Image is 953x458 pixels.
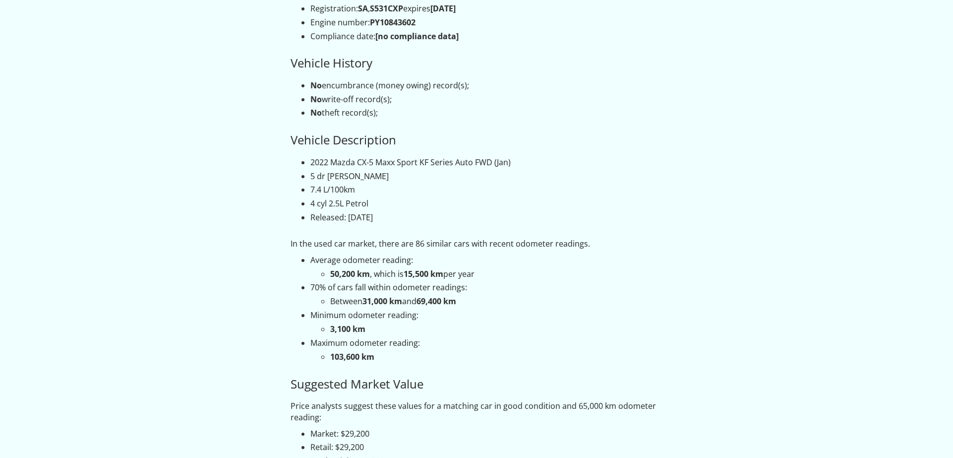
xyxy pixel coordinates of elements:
[291,378,662,391] h3: Suggested Market Value
[370,17,416,28] strong: PY10843602
[404,268,443,279] strong: 15,500 km
[330,351,374,362] strong: 103,600 km
[430,3,456,14] strong: [DATE]
[310,310,662,335] li: Minimum odometer reading:
[310,80,662,91] li: encumbrance (money owing) record(s);
[310,184,662,196] li: 7.4 L/100km
[330,268,662,280] li: , which is per year
[370,3,403,14] strong: S531CXP
[310,107,662,119] li: theft record(s);
[375,31,459,42] strong: [no compliance data]
[310,80,322,91] strong: No
[310,171,662,182] li: 5 dr [PERSON_NAME]
[310,442,662,453] li: Retail: $29,200
[310,255,662,280] li: Average odometer reading:
[310,282,662,307] li: 70% of cars fall within odometer readings:
[417,296,456,307] strong: 69,400 km
[291,57,662,69] h3: Vehicle History
[362,296,402,307] strong: 31,000 km
[291,133,662,146] h3: Vehicle Description
[310,428,662,440] li: Market: $29,200
[310,107,322,118] strong: No
[330,296,662,307] li: Between and
[330,268,370,279] strong: 50,200 km
[310,94,322,105] strong: No
[310,3,662,14] li: Registration: , expires
[330,324,365,334] strong: 3,100 km
[358,3,368,14] strong: SA
[310,212,662,223] li: Released: [DATE]
[310,31,662,42] li: Compliance date:
[310,94,662,105] li: write-off record(s);
[291,238,662,250] p: In the used car market, there are 86 similar cars with recent odometer readings.
[310,337,662,363] li: Maximum odometer reading:
[291,400,662,423] p: Price analysts suggest these values for a matching car in good condition and 65,000 km odometer r...
[310,198,662,209] li: 4 cyl 2.5L Petrol
[310,157,662,168] li: 2022 Mazda CX-5 Maxx Sport KF Series Auto FWD (Jan)
[310,17,662,28] li: Engine number:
